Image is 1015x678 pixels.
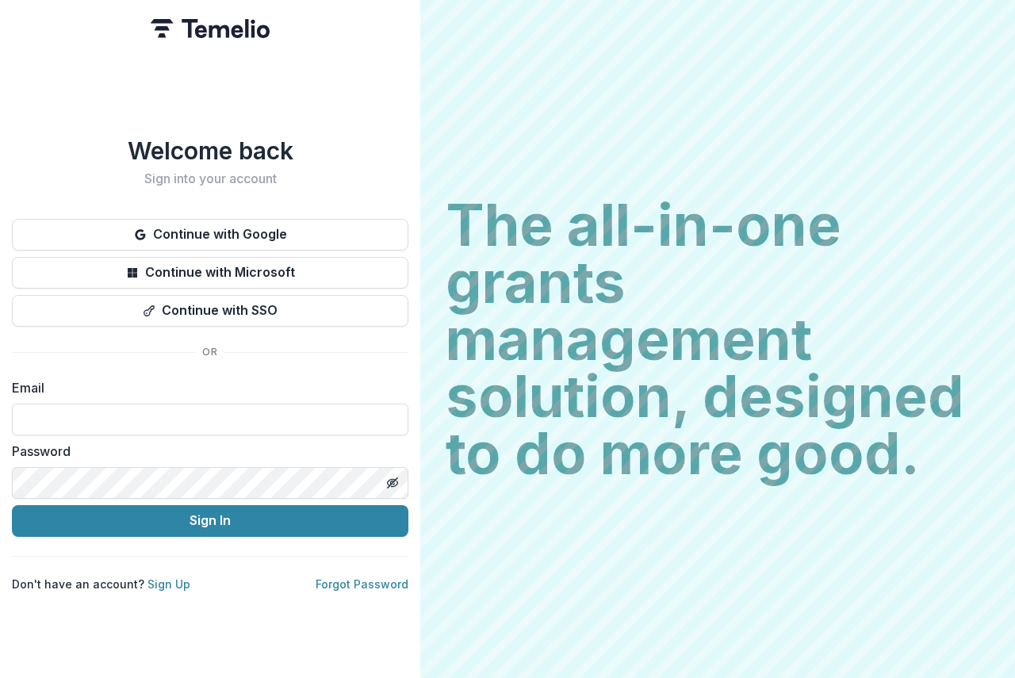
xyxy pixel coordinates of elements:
[12,576,190,592] p: Don't have an account?
[12,219,408,251] button: Continue with Google
[12,378,399,397] label: Email
[12,505,408,537] button: Sign In
[316,577,408,591] a: Forgot Password
[12,136,408,165] h1: Welcome back
[147,577,190,591] a: Sign Up
[12,295,408,327] button: Continue with SSO
[12,442,399,461] label: Password
[151,19,270,38] img: Temelio
[12,257,408,289] button: Continue with Microsoft
[380,470,405,496] button: Toggle password visibility
[12,171,408,186] h2: Sign into your account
